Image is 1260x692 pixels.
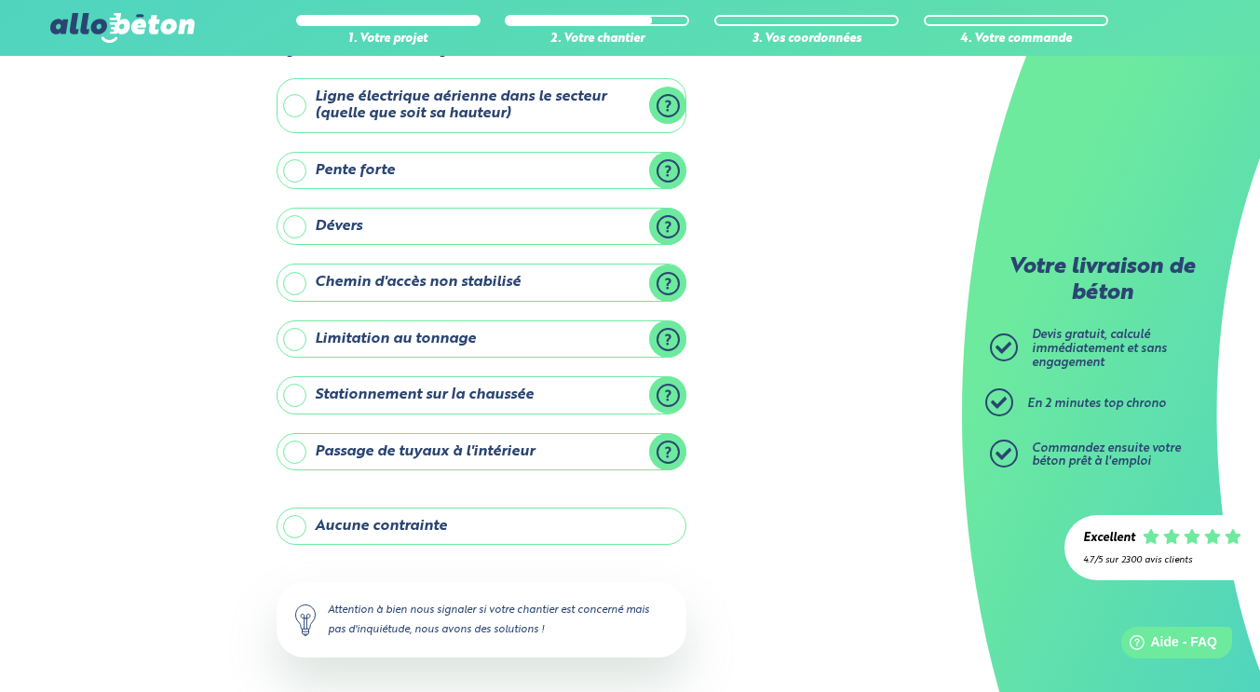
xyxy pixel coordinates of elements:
div: 1. Votre projet [296,33,481,47]
div: 2. Votre chantier [505,33,689,47]
div: 3. Vos coordonnées [714,33,899,47]
img: allobéton [50,13,194,43]
label: Pente forte [277,152,686,189]
label: Ligne électrique aérienne dans le secteur (quelle que soit sa hauteur) [277,78,686,133]
label: Limitation au tonnage [277,320,686,358]
iframe: Help widget launcher [1094,619,1240,672]
label: Dévers [277,208,686,245]
div: Attention à bien nous signaler si votre chantier est concerné mais pas d'inquiétude, nous avons d... [277,582,686,657]
label: Chemin d'accès non stabilisé [277,264,686,301]
div: 4. Votre commande [924,33,1108,47]
label: Aucune contrainte [277,508,686,545]
label: Passage de tuyaux à l'intérieur [277,433,686,470]
label: Stationnement sur la chaussée [277,376,686,414]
